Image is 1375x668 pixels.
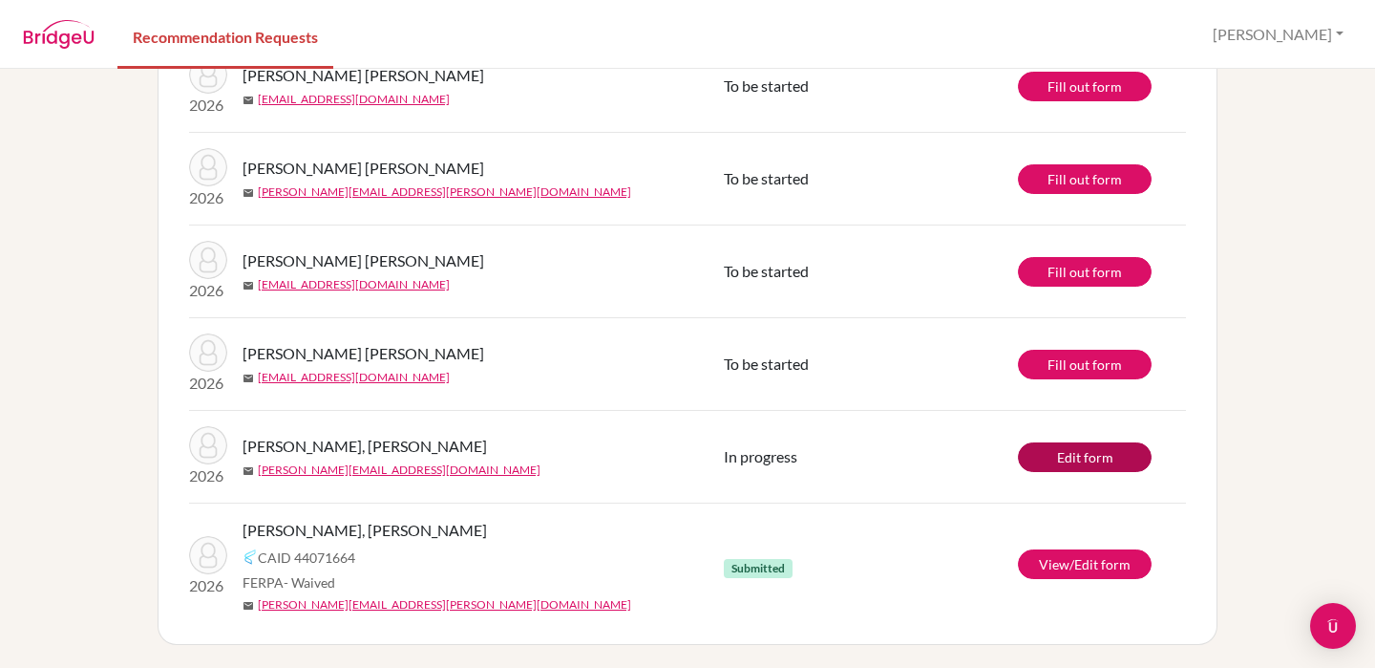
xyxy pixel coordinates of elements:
span: To be started [724,169,809,187]
a: [EMAIL_ADDRESS][DOMAIN_NAME] [258,369,450,386]
img: BridgeU logo [23,20,95,49]
img: Benitez Carranza, Rodrigo [189,55,227,94]
span: mail [243,373,254,384]
span: mail [243,280,254,291]
a: Edit form [1018,442,1152,472]
span: [PERSON_NAME], [PERSON_NAME] [243,435,487,458]
span: mail [243,600,254,612]
img: Espinoza Mejía, Olman [189,241,227,279]
p: 2026 [189,94,227,117]
a: [PERSON_NAME][EMAIL_ADDRESS][DOMAIN_NAME] [258,462,540,479]
a: Recommendation Requests [117,3,333,69]
a: [EMAIL_ADDRESS][DOMAIN_NAME] [258,91,450,108]
span: mail [243,465,254,477]
p: 2026 [189,464,227,487]
span: mail [243,95,254,106]
a: [EMAIL_ADDRESS][DOMAIN_NAME] [258,276,450,293]
span: To be started [724,262,809,280]
img: Common App logo [243,549,258,565]
p: 2026 [189,279,227,302]
span: To be started [724,76,809,95]
span: FERPA [243,572,335,593]
span: [PERSON_NAME], [PERSON_NAME] [243,519,487,542]
p: 2026 [189,372,227,395]
img: Espinoza Mejía, Olman [189,334,227,372]
a: Fill out form [1018,164,1152,194]
a: Fill out form [1018,257,1152,287]
a: [PERSON_NAME][EMAIL_ADDRESS][PERSON_NAME][DOMAIN_NAME] [258,596,631,614]
button: [PERSON_NAME] [1204,16,1352,53]
a: [PERSON_NAME][EMAIL_ADDRESS][PERSON_NAME][DOMAIN_NAME] [258,183,631,201]
img: Valerio Vásquez, Valentina [189,536,227,574]
span: In progress [724,447,797,465]
span: [PERSON_NAME] [PERSON_NAME] [243,64,484,87]
a: Fill out form [1018,72,1152,101]
p: 2026 [189,574,227,597]
div: Open Intercom Messenger [1310,603,1356,649]
span: - Waived [284,574,335,591]
img: Amador Quiróz, Sebastián [189,426,227,464]
span: Submitted [724,559,793,578]
span: mail [243,187,254,199]
span: [PERSON_NAME] [PERSON_NAME] [243,157,484,180]
img: Chirinos Escobar, Viviana [189,148,227,186]
span: To be started [724,355,809,373]
span: CAID 44071664 [258,548,355,568]
span: [PERSON_NAME] [PERSON_NAME] [243,342,484,365]
a: Fill out form [1018,350,1152,379]
span: [PERSON_NAME] [PERSON_NAME] [243,249,484,272]
a: View/Edit form [1018,549,1152,579]
p: 2026 [189,186,227,209]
